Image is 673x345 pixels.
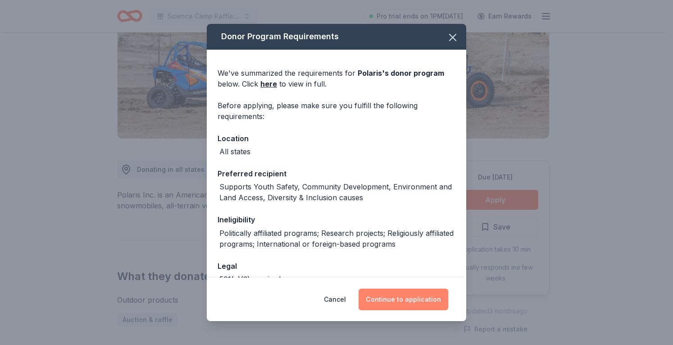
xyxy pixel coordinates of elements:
[359,289,448,310] button: Continue to application
[207,24,466,50] div: Donor Program Requirements
[219,228,455,249] div: Politically affiliated programs; Research projects; Religiously affiliated programs; Internationa...
[219,274,281,285] div: 501(c)(3) required
[358,69,444,78] span: Polaris 's donor program
[218,214,455,225] div: Ineligibility
[218,100,455,122] div: Before applying, please make sure you fulfill the following requirements:
[218,168,455,179] div: Preferred recipient
[219,181,455,203] div: Supports Youth Safety, Community Development, Environment and Land Access, Diversity & Inclusion ...
[218,68,455,89] div: We've summarized the requirements for below. Click to view in full.
[218,133,455,144] div: Location
[219,146,250,157] div: All states
[260,78,277,89] a: here
[324,289,346,310] button: Cancel
[218,260,455,272] div: Legal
